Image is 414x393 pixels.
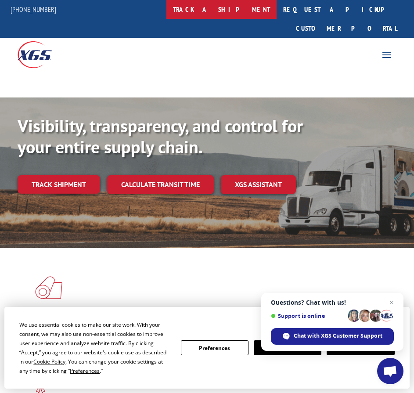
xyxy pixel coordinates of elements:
span: Close chat [386,297,397,308]
h1: Flooring Logistics Solutions [35,306,372,321]
span: Preferences [70,367,100,375]
div: Chat with XGS Customer Support [271,328,394,345]
a: Customer Portal [289,19,403,38]
span: Support is online [271,313,345,319]
div: Open chat [377,358,403,384]
a: Track shipment [18,175,100,194]
img: xgs-icon-total-supply-chain-intelligence-red [35,276,62,299]
button: Decline [254,340,321,355]
b: Visibility, transparency, and control for your entire supply chain. [18,114,303,158]
a: [PHONE_NUMBER] [11,5,56,14]
span: Cookie Policy [33,358,65,365]
span: Questions? Chat with us! [271,299,394,306]
button: Preferences [181,340,248,355]
div: We use essential cookies to make our site work. With your consent, we may also use non-essential ... [19,320,170,375]
a: Calculate transit time [107,175,214,194]
span: Chat with XGS Customer Support [294,332,382,340]
div: Cookie Consent Prompt [4,307,410,389]
a: XGS ASSISTANT [221,175,296,194]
